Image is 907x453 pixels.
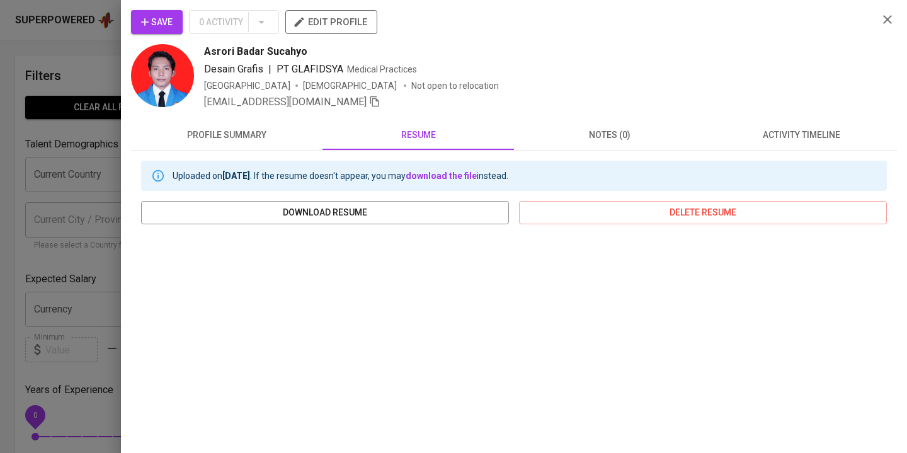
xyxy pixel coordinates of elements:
[519,201,887,224] button: delete resume
[204,96,367,108] span: [EMAIL_ADDRESS][DOMAIN_NAME]
[295,14,367,30] span: edit profile
[222,171,250,181] b: [DATE]
[277,63,343,75] span: PT GLAFIDSYA
[204,79,290,92] div: [GEOGRAPHIC_DATA]
[303,79,399,92] span: [DEMOGRAPHIC_DATA]
[268,62,271,77] span: |
[522,127,698,143] span: notes (0)
[285,16,377,26] a: edit profile
[141,14,173,30] span: Save
[330,127,506,143] span: resume
[131,10,183,34] button: Save
[411,79,499,92] p: Not open to relocation
[139,127,315,143] span: profile summary
[131,44,194,107] img: 6b8834d6eadba4fae9da4715c9cde047.jpg
[406,171,477,181] a: download the file
[151,205,499,221] span: download resume
[141,201,509,224] button: download resume
[204,44,307,59] span: Asrori Badar Sucahyo
[285,10,377,34] button: edit profile
[529,205,877,221] span: delete resume
[713,127,889,143] span: activity timeline
[204,63,263,75] span: Desain Grafis
[347,64,417,74] span: Medical Practices
[173,164,508,187] div: Uploaded on . If the resume doesn't appear, you may instead.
